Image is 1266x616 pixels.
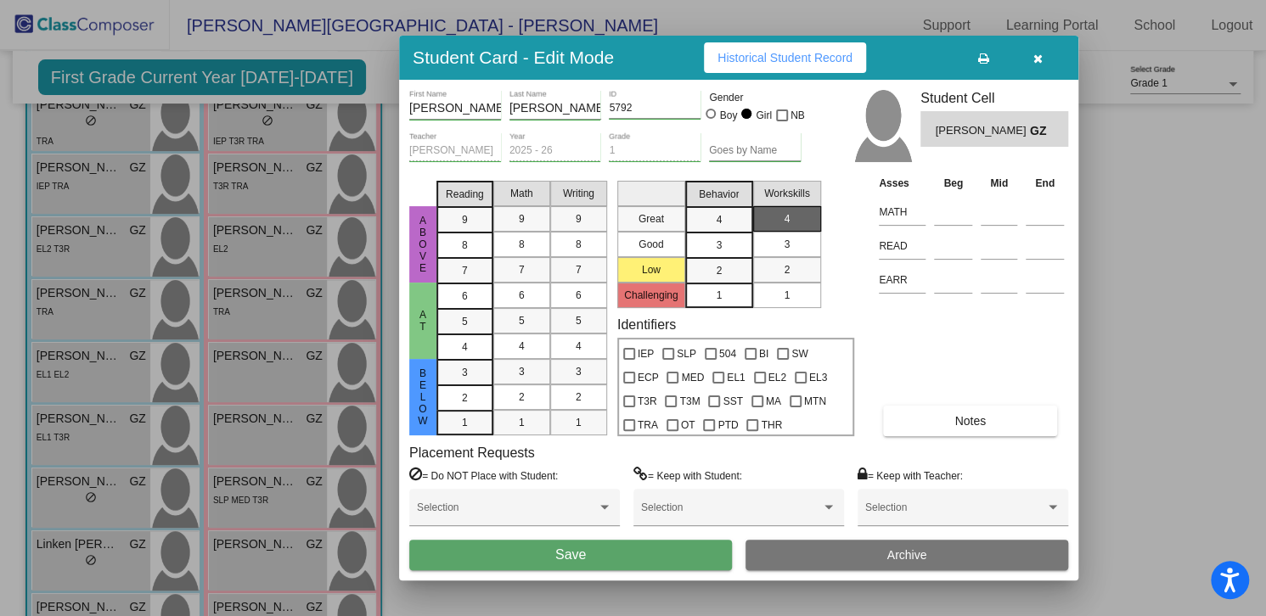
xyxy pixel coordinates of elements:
[519,262,525,277] span: 7
[462,339,468,355] span: 4
[976,174,1021,193] th: Mid
[716,288,722,303] span: 1
[576,389,582,405] span: 2
[809,367,827,388] span: EL3
[576,415,582,430] span: 1
[409,445,535,461] label: Placement Requests
[791,344,807,364] span: SW
[759,344,768,364] span: BI
[1021,174,1068,193] th: End
[462,390,468,406] span: 2
[699,187,739,202] span: Behavior
[415,215,430,274] span: Above
[638,391,657,412] span: T3R
[717,415,738,435] span: PTD
[462,365,468,380] span: 3
[746,540,1068,570] button: Archive
[409,540,732,570] button: Save
[719,344,736,364] span: 504
[638,367,659,388] span: ECP
[784,211,790,227] span: 4
[784,262,790,277] span: 2
[879,267,926,293] input: assessment
[462,314,468,329] span: 5
[723,391,742,412] span: SST
[638,344,654,364] span: IEP
[681,415,695,435] span: OT
[716,212,722,227] span: 4
[509,145,601,157] input: year
[935,122,1029,140] span: [PERSON_NAME]
[681,367,704,388] span: MED
[519,313,525,328] span: 5
[887,548,927,562] span: Archive
[576,262,582,277] span: 7
[462,212,468,227] span: 9
[709,90,801,105] mat-label: Gender
[519,389,525,405] span: 2
[519,237,525,252] span: 8
[704,42,866,73] button: Historical Student Record
[576,237,582,252] span: 8
[784,288,790,303] span: 1
[638,415,658,435] span: TRA
[768,367,786,388] span: EL2
[930,174,976,193] th: Beg
[462,415,468,430] span: 1
[519,288,525,303] span: 6
[462,288,468,304] span: 6
[1030,122,1054,140] span: GZ
[784,237,790,252] span: 3
[415,367,430,427] span: Below
[954,414,986,428] span: Notes
[519,415,525,430] span: 1
[415,309,430,333] span: At
[617,316,676,333] label: Identifiers
[576,313,582,328] span: 5
[633,467,742,484] label: = Keep with Student:
[764,186,810,201] span: Workskills
[875,174,930,193] th: Asses
[761,415,782,435] span: THR
[719,108,738,123] div: Boy
[576,364,582,379] span: 3
[413,47,614,68] h3: Student Card - Edit Mode
[717,51,852,64] span: Historical Student Record
[766,391,781,412] span: MA
[462,263,468,278] span: 7
[755,108,772,123] div: Girl
[609,103,701,115] input: Enter ID
[677,344,696,364] span: SLP
[409,467,558,484] label: = Do NOT Place with Student:
[446,187,484,202] span: Reading
[709,145,801,157] input: goes by name
[576,211,582,227] span: 9
[879,199,926,225] input: assessment
[519,364,525,379] span: 3
[563,186,594,201] span: Writing
[716,238,722,253] span: 3
[409,145,501,157] input: teacher
[519,339,525,354] span: 4
[716,263,722,278] span: 2
[519,211,525,227] span: 9
[791,105,805,126] span: NB
[679,391,700,412] span: T3M
[920,90,1068,106] h3: Student Cell
[879,233,926,259] input: assessment
[883,406,1057,436] button: Notes
[555,547,586,562] span: Save
[609,145,701,157] input: grade
[462,238,468,253] span: 8
[804,391,826,412] span: MTN
[576,288,582,303] span: 6
[510,186,533,201] span: Math
[727,367,745,388] span: EL1
[576,339,582,354] span: 4
[858,467,963,484] label: = Keep with Teacher:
